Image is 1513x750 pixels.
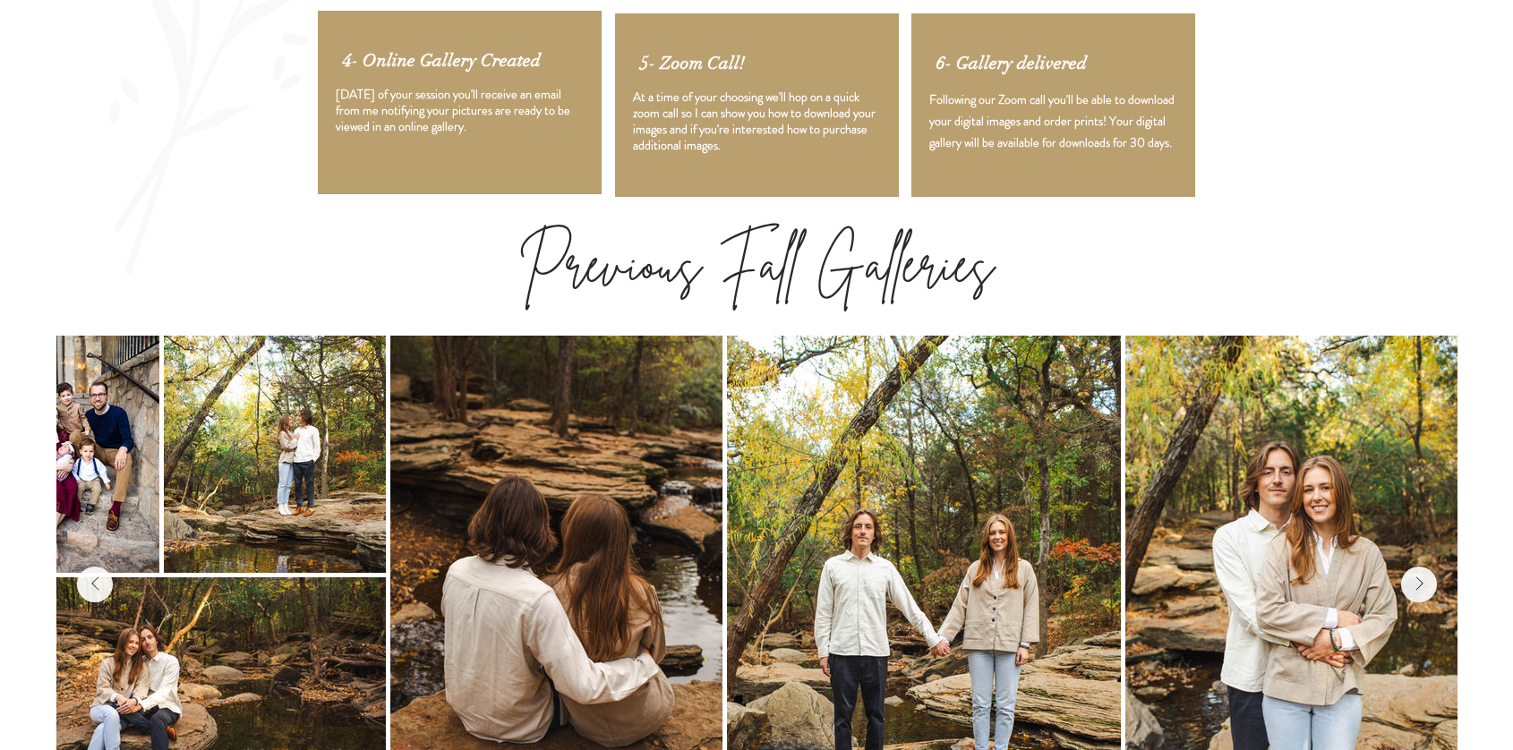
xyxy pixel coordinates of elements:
button: Next Item [1401,567,1437,602]
button: Previous Item [77,567,113,602]
span: 5- Zoom Call! [640,52,745,74]
span: Following our Zoom call you'll be able to download your digital images and order prints! Your dig... [929,90,1175,152]
span: Previous Fall Galleries [518,228,995,301]
span: At a time of your choosing we'll hop on a quick zoom call so I can show you how to download your ... [633,88,876,155]
span: 4- Online Gallery Created [343,49,541,72]
span: 6- Gallery delivered [936,52,1087,74]
iframe: Wix Chat [1429,666,1513,750]
span: [DATE] of your session you'll receive an email from me notifying your pictures are ready to be vi... [336,85,570,135]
